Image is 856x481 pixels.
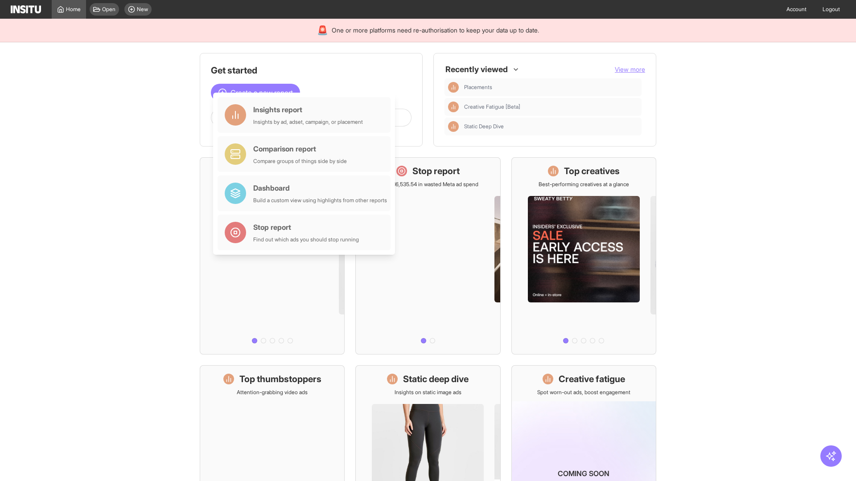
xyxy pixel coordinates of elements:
[253,183,387,193] div: Dashboard
[378,181,478,188] p: Save £16,535.54 in wasted Meta ad spend
[253,222,359,232] div: Stop report
[395,389,461,396] p: Insights on static image ads
[102,6,115,13] span: Open
[464,123,504,130] span: Static Deep Dive
[253,158,347,165] div: Compare groups of things side by side
[403,373,469,385] h1: Static deep dive
[253,104,363,115] div: Insights report
[200,157,345,355] a: What's live nowSee all active ads instantly
[511,157,656,355] a: Top creativesBest-performing creatives at a glance
[211,84,300,102] button: Create a new report
[448,102,459,112] div: Insights
[239,373,321,385] h1: Top thumbstoppers
[11,5,41,13] img: Logo
[253,236,359,243] div: Find out which ads you should stop running
[564,165,620,177] h1: Top creatives
[464,103,638,110] span: Creative Fatigue [Beta]
[66,6,81,13] span: Home
[253,197,387,204] div: Build a custom view using highlights from other reports
[332,26,539,35] span: One or more platforms need re-authorisation to keep your data up to date.
[211,64,412,77] h1: Get started
[448,82,459,93] div: Insights
[412,165,460,177] h1: Stop report
[317,24,328,37] div: 🚨
[464,103,520,110] span: Creative Fatigue [Beta]
[615,65,645,73] span: View more
[253,118,363,126] div: Insights by ad, adset, campaign, or placement
[464,84,492,91] span: Placements
[355,157,500,355] a: Stop reportSave £16,535.54 in wasted Meta ad spend
[253,143,347,154] div: Comparison report
[464,84,638,91] span: Placements
[539,181,629,188] p: Best-performing creatives at a glance
[615,65,645,74] button: View more
[230,87,293,98] span: Create a new report
[464,123,638,130] span: Static Deep Dive
[137,6,148,13] span: New
[448,121,459,132] div: Insights
[237,389,308,396] p: Attention-grabbing video ads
